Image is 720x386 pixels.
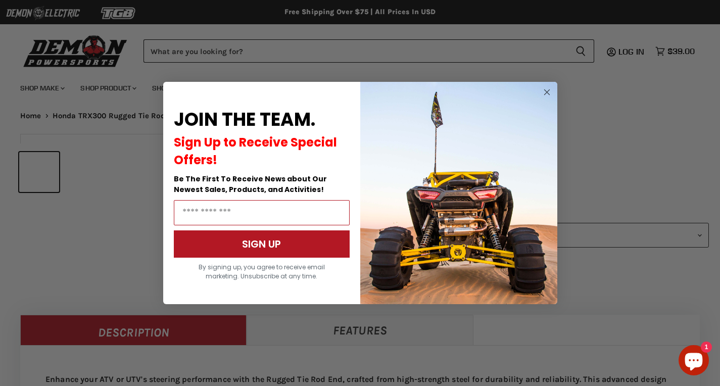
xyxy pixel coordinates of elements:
img: a9095488-b6e7-41ba-879d-588abfab540b.jpeg [360,82,557,304]
button: Close dialog [541,86,553,99]
inbox-online-store-chat: Shopify online store chat [676,345,712,378]
span: Sign Up to Receive Special Offers! [174,134,337,168]
button: SIGN UP [174,230,350,258]
span: JOIN THE TEAM. [174,107,315,132]
span: By signing up, you agree to receive email marketing. Unsubscribe at any time. [199,263,325,280]
span: Be The First To Receive News about Our Newest Sales, Products, and Activities! [174,174,327,195]
input: Email Address [174,200,350,225]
